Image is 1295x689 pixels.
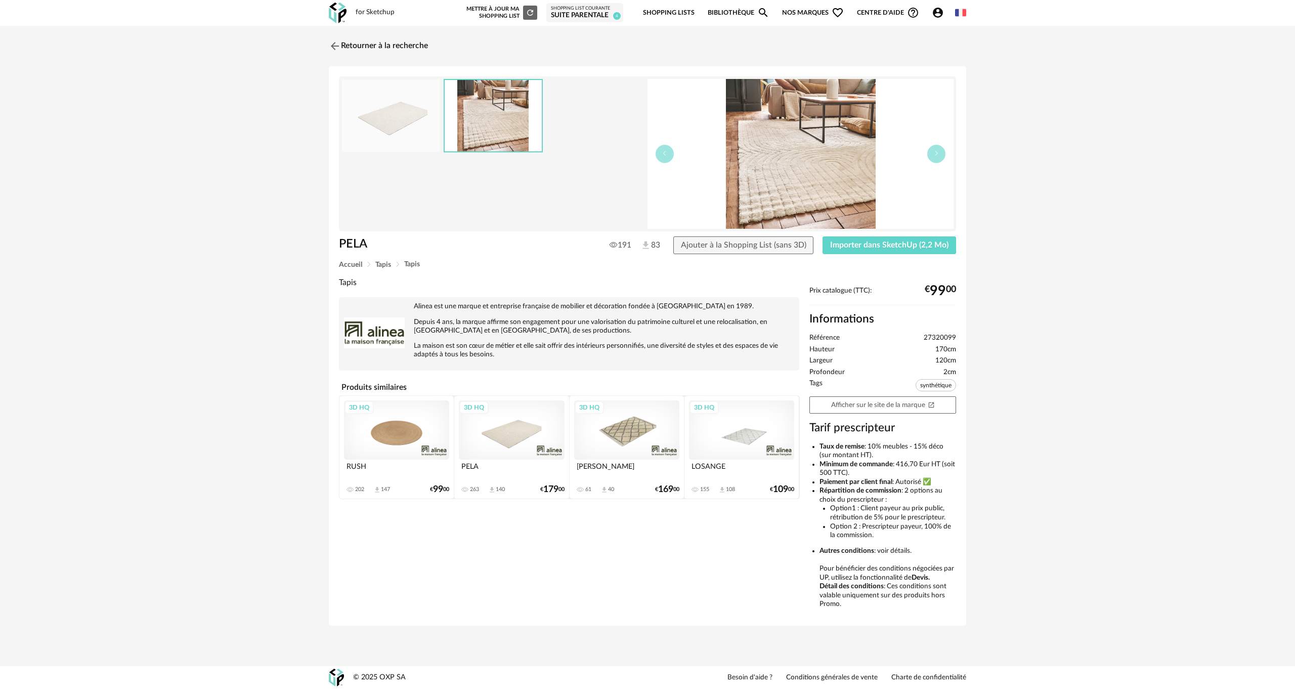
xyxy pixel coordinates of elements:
[819,583,884,590] b: Détail des conditions
[342,79,440,152] img: thumbnail.png
[928,401,935,408] span: Open In New icon
[726,486,735,493] div: 108
[809,356,833,366] span: Largeur
[819,487,901,494] b: Répartition de commission
[339,380,799,395] h4: Produits similaires
[647,79,954,229] img: Tapis-PELA-27320099-A-1.jpg
[329,35,428,57] a: Retourner à la recherche
[585,486,591,493] div: 61
[935,356,956,366] span: 120cm
[339,236,590,252] h1: PELA
[819,478,956,487] li: : Autorisé ✅
[830,522,957,540] li: Option 2 : Prescripteur payeur, 100% de la commission.
[430,486,449,493] div: € 00
[809,368,845,377] span: Profondeur
[574,460,679,480] div: [PERSON_NAME]
[496,486,505,493] div: 140
[353,673,406,682] div: © 2025 OXP SA
[344,302,794,311] p: Alinea est une marque et entreprise française de mobilier et décoration fondée à [GEOGRAPHIC_DATA...
[809,396,956,414] a: Afficher sur le site de la marqueOpen In New icon
[640,240,655,251] span: 83
[373,486,381,494] span: Download icon
[700,486,709,493] div: 155
[540,486,565,493] div: € 00
[339,261,956,268] div: Breadcrumb
[823,236,956,255] button: Importer dans SketchUp (2,2 Mo)
[932,7,944,19] span: Account Circle icon
[935,345,956,354] span: 170cm
[718,486,726,494] span: Download icon
[344,401,374,414] div: 3D HQ
[543,486,558,493] span: 179
[819,443,865,450] b: Taux de remise
[757,7,769,19] span: Magnify icon
[786,673,878,682] a: Conditions générales de vente
[809,345,835,354] span: Hauteur
[689,401,719,414] div: 3D HQ
[912,574,930,581] b: Devis.
[526,10,535,15] span: Refresh icon
[658,486,673,493] span: 169
[356,8,395,17] div: for Sketchup
[445,80,542,151] img: Tapis-PELA-27320099-A-1.jpg
[610,240,631,250] span: 191
[454,396,569,499] a: 3D HQ PELA 263 Download icon 140 €17900
[809,379,823,394] span: Tags
[344,342,794,359] p: La maison est son cœur de métier et elle sait offrir des intérieurs personnifiés, une diversité d...
[924,334,956,343] span: 27320099
[339,277,799,288] div: Tapis
[608,486,614,493] div: 40
[329,40,341,52] img: svg+xml;base64,PHN2ZyB3aWR0aD0iMjQiIGhlaWdodD0iMjQiIHZpZXdCb3g9IjAgMCAyNCAyNCIgZmlsbD0ibm9uZSIgeG...
[570,396,684,499] a: 3D HQ [PERSON_NAME] 61 Download icon 40 €16900
[643,1,695,25] a: Shopping Lists
[916,379,956,391] span: synthétique
[673,236,814,255] button: Ajouter à la Shopping List (sans 3D)
[600,486,608,494] span: Download icon
[344,318,794,335] p: Depuis 4 ans, la marque affirme son engagement pour une valorisation du patrimoine culturel et un...
[575,401,604,414] div: 3D HQ
[344,302,405,363] img: brand logo
[655,486,679,493] div: € 00
[459,460,564,480] div: PELA
[907,7,919,19] span: Help Circle Outline icon
[329,3,347,23] img: OXP
[773,486,788,493] span: 109
[727,673,772,682] a: Besoin d'aide ?
[809,312,956,327] h2: Informations
[684,396,799,499] a: 3D HQ LOSANGE 155 Download icon 108 €10900
[355,486,364,493] div: 202
[857,7,919,19] span: Centre d'aideHelp Circle Outline icon
[329,669,344,686] img: OXP
[551,6,619,12] div: Shopping List courante
[955,7,966,18] img: fr
[344,460,449,480] div: RUSH
[470,486,479,493] div: 263
[708,1,769,25] a: BibliothèqueMagnify icon
[832,7,844,19] span: Heart Outline icon
[809,334,840,343] span: Référence
[551,11,619,20] div: Suite parentale
[433,486,443,493] span: 99
[819,460,956,478] li: : 416,70 Eur HT (soit 500 TTC).
[819,547,874,554] b: Autres conditions
[339,396,454,499] a: 3D HQ RUSH 202 Download icon 147 €9900
[339,261,362,268] span: Accueil
[891,673,966,682] a: Charte de confidentialité
[819,442,956,460] li: : 10% meubles - 15% déco (sur montant HT).
[830,504,957,522] li: Option1 : Client payeur au prix public, rétribution de 5% pour le prescripteur.
[819,547,956,556] li: : voir détails.
[809,442,956,609] ul: Pour bénéficier des conditions négociées par UP, utilisez la fonctionnalité de : Ces conditions s...
[819,461,893,468] b: Minimum de commande
[925,287,956,295] div: € 00
[932,7,948,19] span: Account Circle icon
[782,1,844,25] span: Nos marques
[381,486,390,493] div: 147
[809,287,956,305] div: Prix catalogue (TTC):
[488,486,496,494] span: Download icon
[681,241,806,249] span: Ajouter à la Shopping List (sans 3D)
[819,487,956,540] li: : 2 options au choix du prescripteur :
[613,12,621,20] span: 4
[770,486,794,493] div: € 00
[819,478,892,485] b: Paiement par client final
[943,368,956,377] span: 2cm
